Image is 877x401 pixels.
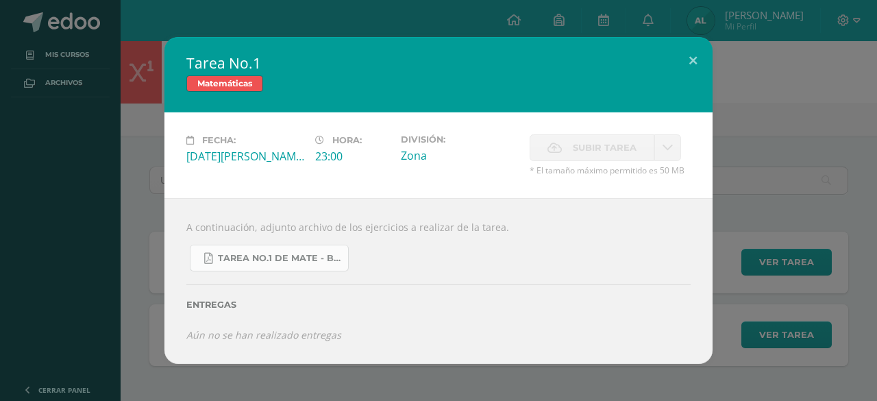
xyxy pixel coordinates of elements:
[164,198,713,363] div: A continuación, adjunto archivo de los ejercicios a realizar de la tarea.
[401,134,519,145] label: División:
[530,134,654,161] label: La fecha de entrega ha expirado
[315,149,390,164] div: 23:00
[332,135,362,145] span: Hora:
[530,165,691,176] span: * El tamaño máximo permitido es 50 MB
[674,37,713,84] button: Close (Esc)
[202,135,236,145] span: Fecha:
[654,134,681,161] a: La fecha de entrega ha expirado
[186,75,263,92] span: Matemáticas
[218,253,341,264] span: Tarea No.1 de Mate - Bloque IV.pdf
[186,328,341,341] i: Aún no se han realizado entregas
[573,135,637,160] span: Subir tarea
[186,300,691,310] label: Entregas
[186,53,691,73] h2: Tarea No.1
[186,149,304,164] div: [DATE][PERSON_NAME]
[190,245,349,271] a: Tarea No.1 de Mate - Bloque IV.pdf
[401,148,519,163] div: Zona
